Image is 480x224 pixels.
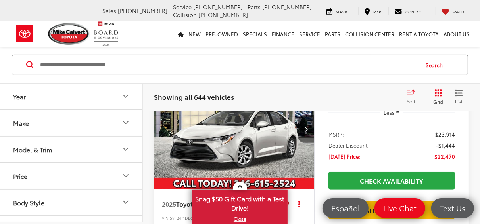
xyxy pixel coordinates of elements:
[162,215,170,221] span: VIN:
[418,55,454,75] button: Search
[297,21,323,47] a: Service
[431,198,474,218] a: Text Us
[186,21,203,47] a: New
[176,199,220,208] span: Toyota Corolla
[154,69,315,189] a: 2025 Toyota Corolla LE2025 Toyota Corolla LE2025 Toyota Corolla LE2025 Toyota Corolla LE
[154,92,234,101] span: Showing all 644 vehicles
[328,141,368,149] span: Dealer Discount
[162,199,279,208] a: 2025Toyota CorollaLE
[327,203,364,213] span: Español
[0,84,143,109] button: YearYear
[248,3,261,11] span: Parts
[193,190,287,215] span: Snag $50 Gift Card with a Test Drive!
[10,21,40,47] img: Toyota
[323,198,369,218] a: Español
[358,7,387,15] a: Map
[193,3,243,11] span: [PHONE_NUMBER]
[13,93,26,100] div: Year
[328,152,360,160] span: [DATE] Price:
[455,98,463,104] span: List
[121,91,131,101] div: Year
[269,21,297,47] a: Finance
[262,3,312,11] span: [PHONE_NUMBER]
[321,7,357,15] a: Service
[48,23,90,45] img: Mike Calvert Toyota
[0,110,143,136] button: MakeMake
[407,98,415,104] span: Sort
[198,11,248,19] span: [PHONE_NUMBER]
[0,163,143,189] button: PricePrice
[379,203,420,213] span: Live Chat
[323,21,343,47] a: Parts
[154,69,315,190] img: 2025 Toyota Corolla LE
[436,203,469,213] span: Text Us
[13,119,29,127] div: Make
[170,215,211,221] span: 5YFB4MDE6SP25B712
[118,7,167,15] span: [PHONE_NUMBER]
[436,141,455,149] span: -$1,444
[380,105,404,120] button: Less
[328,172,455,190] a: Check Availability
[121,144,131,154] div: Model & Trim
[13,199,44,206] div: Body Style
[162,199,176,208] span: 2025
[434,152,455,160] span: $22,470
[374,198,425,218] a: Live Chat
[298,201,300,207] span: dropdown dots
[343,21,397,47] a: Collision Center
[173,11,197,19] span: Collision
[175,21,186,47] a: Home
[298,115,314,143] button: Next image
[441,21,472,47] a: About Us
[121,171,131,180] div: Price
[449,89,469,105] button: List View
[435,130,455,138] span: $23,914
[13,172,27,180] div: Price
[0,190,143,215] button: Body StyleBody Style
[173,3,192,11] span: Service
[424,89,449,105] button: Grid View
[102,7,116,15] span: Sales
[154,69,315,189] div: 2025 Toyota Corolla LE 0
[403,89,424,105] button: Select sort value
[39,55,418,74] input: Search by Make, Model, or Keyword
[384,109,394,116] span: Less
[240,21,269,47] a: Specials
[373,9,381,14] span: Map
[13,146,52,153] div: Model & Trim
[0,137,143,162] button: Model & TrimModel & Trim
[121,118,131,127] div: Make
[436,7,470,15] a: My Saved Vehicles
[336,9,351,14] span: Service
[388,7,429,15] a: Contact
[121,197,131,207] div: Body Style
[292,197,306,211] button: Actions
[397,21,441,47] a: Rent a Toyota
[203,21,240,47] a: Pre-Owned
[433,98,443,105] span: Grid
[328,130,344,138] span: MSRP:
[453,9,464,14] span: Saved
[405,9,423,14] span: Contact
